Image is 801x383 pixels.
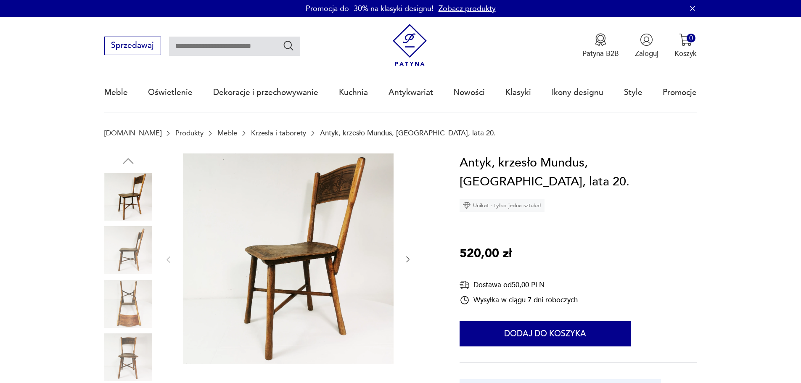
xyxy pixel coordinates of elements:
a: Meble [104,73,128,112]
div: 0 [687,34,695,42]
img: Zdjęcie produktu Antyk, krzesło Mundus, Austria, lata 20. [104,173,152,221]
h1: Antyk, krzesło Mundus, [GEOGRAPHIC_DATA], lata 20. [460,153,697,192]
a: Ikona medaluPatyna B2B [582,33,619,58]
img: Ikona diamentu [463,202,471,209]
p: Patyna B2B [582,49,619,58]
a: [DOMAIN_NAME] [104,129,161,137]
a: Meble [217,129,237,137]
img: Zdjęcie produktu Antyk, krzesło Mundus, Austria, lata 20. [104,333,152,381]
a: Produkty [175,129,204,137]
img: Patyna - sklep z meblami i dekoracjami vintage [389,24,431,66]
p: Antyk, krzesło Mundus, [GEOGRAPHIC_DATA], lata 20. [320,129,496,137]
a: Kuchnia [339,73,368,112]
a: Sprzedawaj [104,43,161,50]
img: Ikona koszyka [679,33,692,46]
div: Unikat - tylko jedna sztuka! [460,199,545,212]
button: Szukaj [283,40,295,52]
p: Promocja do -30% na klasyki designu! [306,3,434,14]
img: Ikona medalu [594,33,607,46]
a: Dekoracje i przechowywanie [213,73,318,112]
button: Dodaj do koszyka [460,321,631,346]
a: Zobacz produkty [439,3,496,14]
p: Zaloguj [635,49,658,58]
img: Ikona dostawy [460,280,470,290]
a: Ikony designu [552,73,603,112]
a: Klasyki [505,73,531,112]
a: Krzesła i taborety [251,129,306,137]
div: Dostawa od 50,00 PLN [460,280,578,290]
a: Style [624,73,642,112]
a: Nowości [453,73,485,112]
a: Promocje [663,73,697,112]
button: Zaloguj [635,33,658,58]
a: Antykwariat [389,73,433,112]
img: Ikonka użytkownika [640,33,653,46]
img: Zdjęcie produktu Antyk, krzesło Mundus, Austria, lata 20. [104,280,152,328]
div: Wysyłka w ciągu 7 dni roboczych [460,295,578,305]
img: Zdjęcie produktu Antyk, krzesło Mundus, Austria, lata 20. [183,153,394,364]
p: Koszyk [674,49,697,58]
button: Patyna B2B [582,33,619,58]
button: 0Koszyk [674,33,697,58]
a: Oświetlenie [148,73,193,112]
img: Zdjęcie produktu Antyk, krzesło Mundus, Austria, lata 20. [104,226,152,274]
p: 520,00 zł [460,244,512,264]
button: Sprzedawaj [104,37,161,55]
